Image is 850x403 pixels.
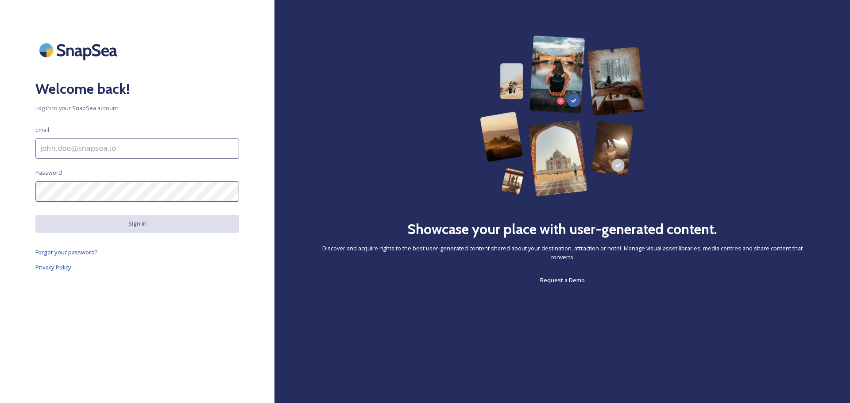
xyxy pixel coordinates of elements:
[35,263,71,271] span: Privacy Policy
[310,244,815,261] span: Discover and acquire rights to the best user-generated content shared about your destination, att...
[35,126,49,134] span: Email
[35,35,124,65] img: SnapSea Logo
[35,169,62,177] span: Password
[35,247,239,257] a: Forgot your password?
[35,262,239,273] a: Privacy Policy
[35,138,239,159] input: john.doe@snapsea.io
[35,78,239,100] h2: Welcome back!
[540,276,585,284] span: Request a Demo
[540,275,585,285] a: Request a Demo
[35,215,239,232] button: Sign in
[35,248,98,256] span: Forgot your password?
[407,219,717,240] h2: Showcase your place with user-generated content.
[35,104,239,112] span: Log in to your SnapSea account
[480,35,645,196] img: 63b42ca75bacad526042e722_Group%20154-p-800.png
